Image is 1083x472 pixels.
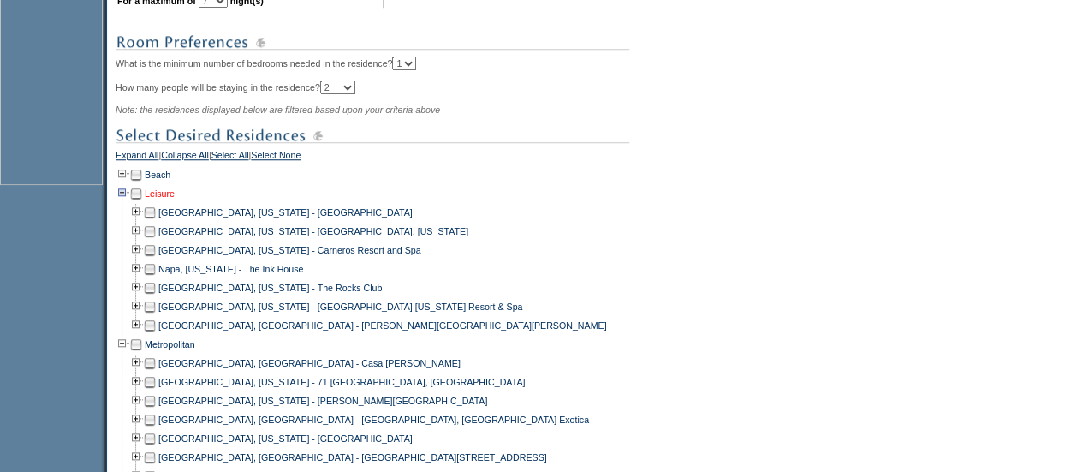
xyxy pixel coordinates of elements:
[158,358,461,368] a: [GEOGRAPHIC_DATA], [GEOGRAPHIC_DATA] - Casa [PERSON_NAME]
[116,150,158,165] a: Expand All
[158,283,382,293] a: [GEOGRAPHIC_DATA], [US_STATE] - The Rocks Club
[145,170,170,180] a: Beach
[116,150,659,165] div: | | |
[145,339,195,350] a: Metropolitan
[158,226,468,236] a: [GEOGRAPHIC_DATA], [US_STATE] - [GEOGRAPHIC_DATA], [US_STATE]
[158,433,413,444] a: [GEOGRAPHIC_DATA], [US_STATE] - [GEOGRAPHIC_DATA]
[161,150,209,165] a: Collapse All
[158,320,606,331] a: [GEOGRAPHIC_DATA], [GEOGRAPHIC_DATA] - [PERSON_NAME][GEOGRAPHIC_DATA][PERSON_NAME]
[158,264,303,274] a: Napa, [US_STATE] - The Ink House
[158,245,421,255] a: [GEOGRAPHIC_DATA], [US_STATE] - Carneros Resort and Spa
[158,302,522,312] a: [GEOGRAPHIC_DATA], [US_STATE] - [GEOGRAPHIC_DATA] [US_STATE] Resort & Spa
[251,150,301,165] a: Select None
[116,105,440,115] span: Note: the residences displayed below are filtered based upon your criteria above
[158,377,525,387] a: [GEOGRAPHIC_DATA], [US_STATE] - 71 [GEOGRAPHIC_DATA], [GEOGRAPHIC_DATA]
[158,452,547,463] a: [GEOGRAPHIC_DATA], [GEOGRAPHIC_DATA] - [GEOGRAPHIC_DATA][STREET_ADDRESS]
[158,396,487,406] a: [GEOGRAPHIC_DATA], [US_STATE] - [PERSON_NAME][GEOGRAPHIC_DATA]
[158,415,589,425] a: [GEOGRAPHIC_DATA], [GEOGRAPHIC_DATA] - [GEOGRAPHIC_DATA], [GEOGRAPHIC_DATA] Exotica
[158,207,413,218] a: [GEOGRAPHIC_DATA], [US_STATE] - [GEOGRAPHIC_DATA]
[116,32,629,53] img: subTtlRoomPreferences.gif
[145,188,175,199] a: Leisure
[211,150,249,165] a: Select All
